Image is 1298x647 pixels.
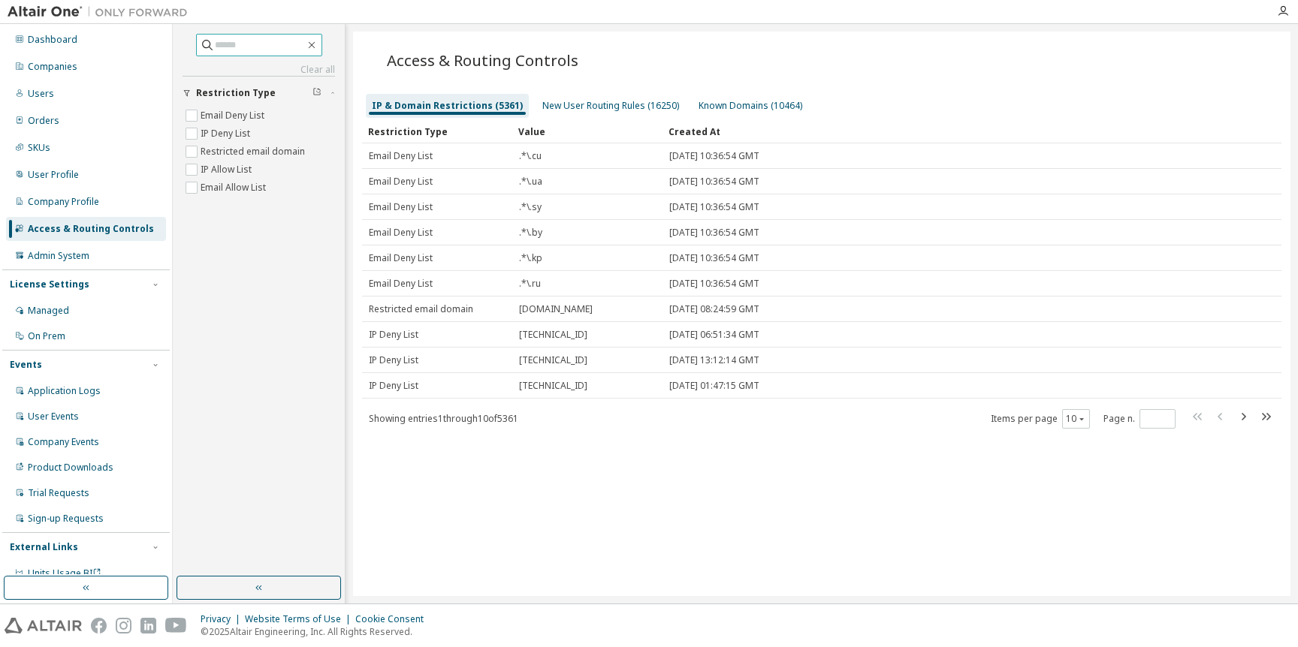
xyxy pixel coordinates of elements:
span: [DATE] 10:36:54 GMT [669,252,759,264]
div: Companies [28,61,77,73]
div: Dashboard [28,34,77,46]
span: [DATE] 10:36:54 GMT [669,227,759,239]
img: Altair One [8,5,195,20]
div: New User Routing Rules (16250) [542,100,679,112]
div: Users [28,88,54,100]
span: Showing entries 1 through 10 of 5361 [369,412,518,425]
span: [DATE] 13:12:14 GMT [669,354,759,366]
span: Items per page [991,409,1090,429]
span: [TECHNICAL_ID] [519,380,587,392]
p: © 2025 Altair Engineering, Inc. All Rights Reserved. [201,625,433,638]
span: IP Deny List [369,380,418,392]
span: Access & Routing Controls [387,50,578,71]
span: Restricted email domain [369,303,473,315]
label: Email Deny List [201,107,267,125]
div: Known Domains (10464) [699,100,802,112]
span: .*\.by [519,227,542,239]
div: Product Downloads [28,462,113,474]
span: Page n. [1103,409,1176,429]
span: IP Deny List [369,329,418,341]
span: IP Deny List [369,354,418,366]
div: IP & Domain Restrictions (5361) [372,100,523,112]
div: User Profile [28,169,79,181]
span: .*\.ua [519,176,542,188]
span: Email Deny List [369,176,433,188]
span: [DATE] 10:36:54 GMT [669,201,759,213]
span: [DATE] 10:36:54 GMT [669,176,759,188]
span: Email Deny List [369,252,433,264]
span: [DATE] 08:24:59 GMT [669,303,759,315]
div: Application Logs [28,385,101,397]
div: Trial Requests [28,487,89,499]
img: youtube.svg [165,618,187,633]
label: Restricted email domain [201,143,308,161]
div: Privacy [201,613,245,625]
div: Sign-up Requests [28,513,104,525]
div: External Links [10,541,78,553]
label: IP Allow List [201,161,255,179]
div: Events [10,359,42,371]
a: Clear all [183,64,335,76]
div: On Prem [28,330,65,342]
span: [DOMAIN_NAME] [519,303,593,315]
div: Company Events [28,436,99,448]
span: [DATE] 06:51:34 GMT [669,329,759,341]
div: Admin System [28,250,89,262]
span: .*\.sy [519,201,542,213]
div: Managed [28,305,69,317]
div: Orders [28,115,59,127]
button: 10 [1066,413,1086,425]
span: [DATE] 10:36:54 GMT [669,150,759,162]
div: Website Terms of Use [245,613,355,625]
label: IP Deny List [201,125,253,143]
span: Units Usage BI [28,567,101,579]
span: [TECHNICAL_ID] [519,354,587,366]
span: Email Deny List [369,227,433,239]
span: .*\.kp [519,252,542,264]
span: Clear filter [312,87,321,99]
span: Email Deny List [369,150,433,162]
span: Email Deny List [369,278,433,290]
img: facebook.svg [91,618,107,633]
img: instagram.svg [116,618,131,633]
span: Email Deny List [369,201,433,213]
div: SKUs [28,142,50,154]
img: altair_logo.svg [5,618,82,633]
span: [TECHNICAL_ID] [519,329,587,341]
div: Restriction Type [368,119,506,143]
span: Restriction Type [196,87,276,99]
div: Value [518,119,657,143]
img: linkedin.svg [140,618,156,633]
label: Email Allow List [201,179,269,197]
span: [DATE] 10:36:54 GMT [669,278,759,290]
div: Cookie Consent [355,613,433,625]
div: Created At [669,119,1239,143]
div: Company Profile [28,196,99,208]
button: Restriction Type [183,77,335,110]
div: Access & Routing Controls [28,223,154,235]
span: .*\.ru [519,278,541,290]
div: License Settings [10,278,89,290]
div: User Events [28,411,79,423]
span: .*\.cu [519,150,542,162]
span: [DATE] 01:47:15 GMT [669,380,759,392]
